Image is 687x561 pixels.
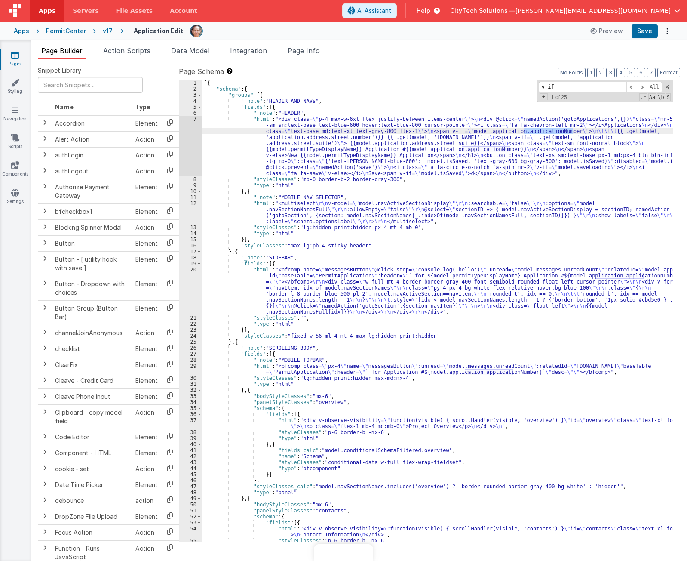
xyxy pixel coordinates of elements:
div: 18 [179,255,202,261]
td: Cleave Phone input [52,388,132,404]
span: Page Schema [179,66,224,77]
span: Page Builder [41,46,83,55]
td: Authorize Payment Gateway [52,179,132,203]
button: 2 [596,68,604,77]
div: 33 [179,393,202,399]
td: Element [132,235,161,251]
td: Action [132,163,161,179]
td: Button - Dropdown with choices [52,276,132,300]
div: 19 [179,261,202,267]
div: v17 [103,27,113,35]
div: 3 [179,92,202,98]
div: 41 [179,447,202,453]
td: Element [132,357,161,373]
td: Button - [ utility hook with save ] [52,251,132,276]
div: 48 [179,490,202,496]
td: Element [132,276,161,300]
td: Element [132,115,161,132]
div: 34 [179,399,202,405]
td: ClearFix [52,357,132,373]
div: 1 [179,80,202,86]
td: checklist [52,341,132,357]
h4: Application Edit [134,28,183,34]
button: Options [661,25,673,37]
button: 4 [616,68,625,77]
div: 31 [179,381,202,387]
span: Apps [39,6,55,15]
td: Accordion [52,115,132,132]
td: Element [132,251,161,276]
div: 25 [179,339,202,345]
span: Toggel Replace mode [540,93,548,100]
span: CaseSensitive Search [648,93,656,101]
td: Action [132,404,161,429]
div: 44 [179,465,202,472]
div: 35 [179,405,202,411]
div: 16 [179,243,202,249]
div: 39 [179,435,202,441]
td: Action [132,461,161,477]
div: 4 [179,98,202,104]
td: Element [132,341,161,357]
span: Data Model [171,46,209,55]
div: 11 [179,194,202,200]
span: 1 of 25 [548,94,570,100]
td: Element [132,477,161,493]
span: Servers [73,6,98,15]
td: Component - HTML [52,445,132,461]
div: 7 [179,116,202,176]
td: bfcheckbox1 [52,203,132,219]
div: 32 [179,387,202,393]
td: Action [132,325,161,341]
button: 7 [647,68,656,77]
div: 2 [179,86,202,92]
td: authLogout [52,163,132,179]
div: 53 [179,520,202,526]
button: No Folds [558,68,586,77]
td: Element [132,429,161,445]
div: 5 [179,104,202,110]
span: Action Scripts [103,46,150,55]
button: 1 [587,68,595,77]
div: 13 [179,225,202,231]
button: Preview [585,24,628,38]
div: 21 [179,315,202,321]
div: 29 [179,363,202,375]
div: 10 [179,188,202,194]
div: 43 [179,459,202,465]
div: 50 [179,502,202,508]
td: Action [132,131,161,147]
span: Type [135,103,150,111]
td: Element [132,203,161,219]
div: 55 [179,538,202,544]
button: Format [657,68,680,77]
span: RegExp Search [639,93,647,101]
div: 9 [179,182,202,188]
div: 45 [179,472,202,478]
td: Element [132,445,161,461]
button: 6 [637,68,645,77]
td: Alert Action [52,131,132,147]
button: 3 [606,68,615,77]
input: Search for [539,82,626,92]
div: 28 [179,357,202,363]
td: Action [132,147,161,163]
td: Focus Action [52,524,132,540]
div: Apps [14,27,29,35]
td: authLogin [52,147,132,163]
td: Element [132,300,161,325]
button: AI Assistant [342,3,397,18]
td: channelJoinAnonymous [52,325,132,341]
td: Element [132,179,161,203]
span: [PERSON_NAME][EMAIL_ADDRESS][DOMAIN_NAME] [515,6,671,15]
div: 22 [179,321,202,327]
div: 49 [179,496,202,502]
div: 8 [179,176,202,182]
span: Integration [230,46,267,55]
td: Date Time Picker [52,477,132,493]
span: File Assets [116,6,153,15]
button: CityTech Solutions — [PERSON_NAME][EMAIL_ADDRESS][DOMAIN_NAME] [450,6,680,15]
button: Save [632,24,658,38]
div: PermitCenter [46,27,86,35]
span: Name [55,103,74,111]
